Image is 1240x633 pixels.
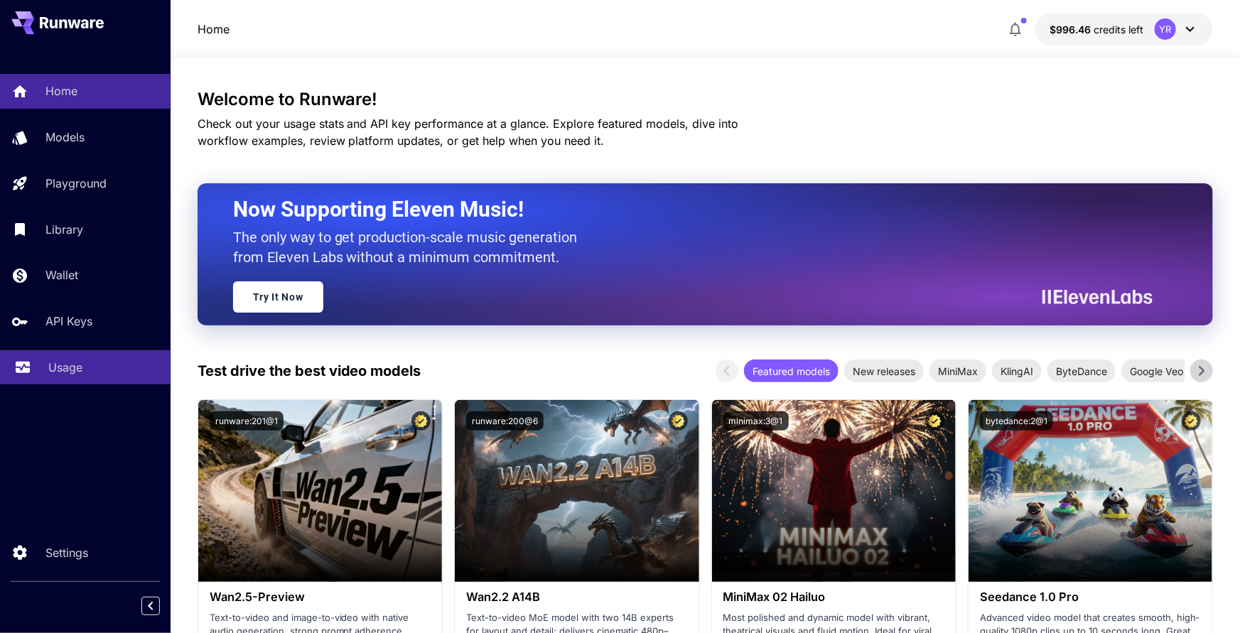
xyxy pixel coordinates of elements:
nav: breadcrumb [198,21,230,38]
button: $996.45854YR [1035,13,1213,45]
div: Featured models [744,359,839,382]
a: Home [198,21,230,38]
h3: Wan2.2 A14B [466,590,687,604]
h2: Now Supporting Eleven Music! [233,196,1143,223]
h3: Seedance 1.0 Pro [980,590,1201,604]
div: Collapse sidebar [152,593,171,619]
p: Home [45,82,77,99]
img: alt [455,400,699,582]
span: Featured models [744,364,839,379]
h3: MiniMax 02 Hailuo [723,590,944,604]
span: New releases [844,364,924,379]
button: bytedance:2@1 [980,411,1053,431]
button: Certified Model – Vetted for best performance and includes a commercial license. [1182,411,1201,431]
div: Google Veo [1121,359,1192,382]
button: runware:201@1 [210,411,284,431]
span: Check out your usage stats and API key performance at a glance. Explore featured models, dive int... [198,117,739,148]
span: Google Veo [1121,364,1192,379]
div: $996.45854 [1050,22,1143,37]
button: Certified Model – Vetted for best performance and includes a commercial license. [925,411,944,431]
div: MiniMax [929,359,986,382]
button: minimax:3@1 [723,411,789,431]
p: The only way to get production-scale music generation from Eleven Labs without a minimum commitment. [233,227,588,267]
div: New releases [844,359,924,382]
span: MiniMax [929,364,986,379]
button: Certified Model – Vetted for best performance and includes a commercial license. [669,411,688,431]
button: runware:200@6 [466,411,544,431]
img: alt [712,400,956,582]
span: ByteDance [1047,364,1116,379]
p: Models [45,129,85,146]
p: Playground [45,175,107,192]
p: Wallet [45,266,78,283]
p: API Keys [45,313,92,330]
button: Certified Model – Vetted for best performance and includes a commercial license. [411,411,431,431]
span: $996.46 [1050,23,1094,36]
p: Settings [45,544,88,561]
p: Test drive the best video models [198,360,421,382]
h3: Wan2.5-Preview [210,590,431,604]
p: Usage [48,359,82,376]
div: YR [1155,18,1176,40]
h3: Welcome to Runware! [198,90,1214,109]
img: alt [969,400,1212,582]
img: alt [198,400,442,582]
span: credits left [1094,23,1143,36]
span: KlingAI [992,364,1042,379]
p: Library [45,221,83,238]
button: Collapse sidebar [141,597,160,615]
div: KlingAI [992,359,1042,382]
div: ByteDance [1047,359,1116,382]
a: Try It Now [233,281,323,313]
